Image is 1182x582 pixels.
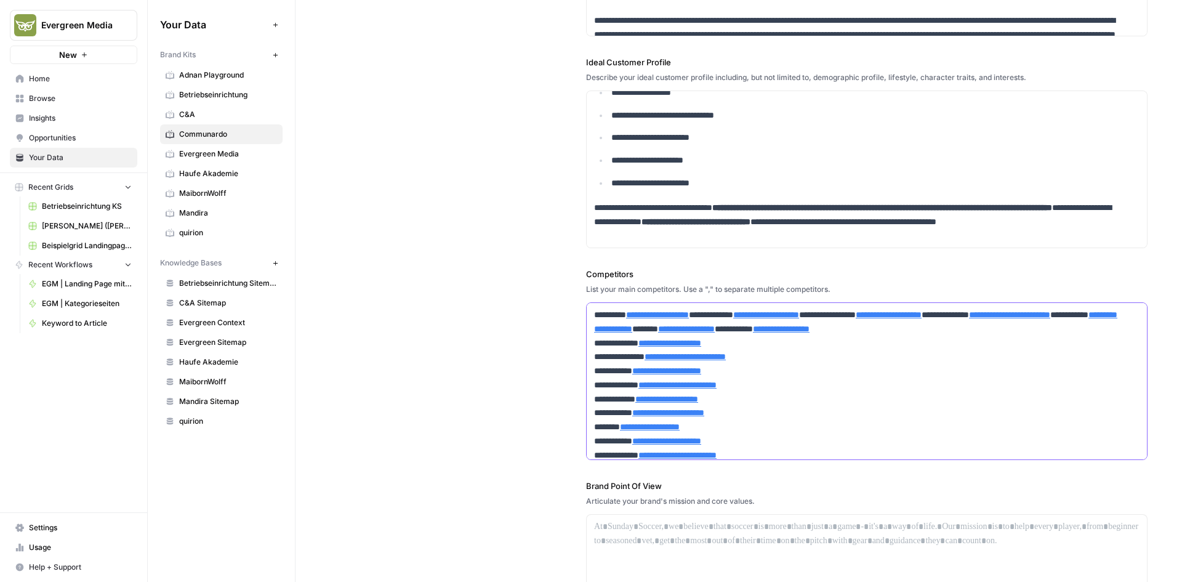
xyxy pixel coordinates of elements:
span: New [59,49,77,61]
span: Haufe Akademie [179,357,277,368]
span: Communardo [179,129,277,140]
span: Adnan Playground [179,70,277,81]
span: Browse [29,93,132,104]
a: quirion [160,411,283,431]
a: C&A Sitemap [160,293,283,313]
a: Betriebseinrichtung [160,85,283,105]
label: Competitors [586,268,1148,280]
div: Articulate your brand's mission and core values. [586,496,1148,507]
span: Settings [29,522,132,533]
a: Haufe Akademie [160,352,283,372]
span: Knowledge Bases [160,257,222,269]
span: [PERSON_NAME] ([PERSON_NAME]) [42,220,132,232]
a: Beispielgrid Landingpages mit HMTL-Struktur [23,236,137,256]
a: Mandira Sitemap [160,392,283,411]
a: Home [10,69,137,89]
button: New [10,46,137,64]
a: Keyword to Article [23,313,137,333]
label: Brand Point Of View [586,480,1148,492]
span: quirion [179,416,277,427]
span: Recent Grids [28,182,73,193]
span: Evergreen Context [179,317,277,328]
a: C&A [160,105,283,124]
a: Usage [10,538,137,557]
span: Opportunities [29,132,132,143]
span: Keyword to Article [42,318,132,329]
span: Beispielgrid Landingpages mit HMTL-Struktur [42,240,132,251]
span: quirion [179,227,277,238]
span: EGM | Kategorieseiten [42,298,132,309]
div: Describe your ideal customer profile including, but not limited to, demographic profile, lifestyl... [586,72,1148,83]
span: Haufe Akademie [179,168,277,179]
a: MaibornWolff [160,184,283,203]
span: MaibornWolff [179,376,277,387]
span: Betriebseinrichtung KS [42,201,132,212]
span: Your Data [160,17,268,32]
span: Your Data [29,152,132,163]
a: quirion [160,223,283,243]
a: Opportunities [10,128,137,148]
span: MaibornWolff [179,188,277,199]
a: Betriebseinrichtung KS [23,196,137,216]
a: Evergreen Media [160,144,283,164]
span: Betriebseinrichtung [179,89,277,100]
span: Betriebseinrichtung Sitemap [179,278,277,289]
span: Recent Workflows [28,259,92,270]
span: C&A [179,109,277,120]
span: Evergreen Media [179,148,277,160]
a: Evergreen Context [160,313,283,333]
a: EGM | Landing Page mit bestehender Struktur [23,274,137,294]
button: Recent Grids [10,178,137,196]
span: EGM | Landing Page mit bestehender Struktur [42,278,132,289]
a: MaibornWolff [160,372,283,392]
div: List your main competitors. Use a "," to separate multiple competitors. [586,284,1148,295]
label: Ideal Customer Profile [586,56,1148,68]
a: [PERSON_NAME] ([PERSON_NAME]) [23,216,137,236]
a: Insights [10,108,137,128]
a: Haufe Akademie [160,164,283,184]
a: Evergreen Sitemap [160,333,283,352]
a: Your Data [10,148,137,168]
span: Help + Support [29,562,132,573]
a: Settings [10,518,137,538]
a: Browse [10,89,137,108]
a: Communardo [160,124,283,144]
span: Insights [29,113,132,124]
span: Brand Kits [160,49,196,60]
button: Workspace: Evergreen Media [10,10,137,41]
span: C&A Sitemap [179,297,277,309]
a: Mandira [160,203,283,223]
button: Recent Workflows [10,256,137,274]
img: Evergreen Media Logo [14,14,36,36]
span: Evergreen Media [41,19,116,31]
span: Mandira Sitemap [179,396,277,407]
span: Mandira [179,208,277,219]
a: Betriebseinrichtung Sitemap [160,273,283,293]
span: Home [29,73,132,84]
a: EGM | Kategorieseiten [23,294,137,313]
span: Evergreen Sitemap [179,337,277,348]
button: Help + Support [10,557,137,577]
a: Adnan Playground [160,65,283,85]
span: Usage [29,542,132,553]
